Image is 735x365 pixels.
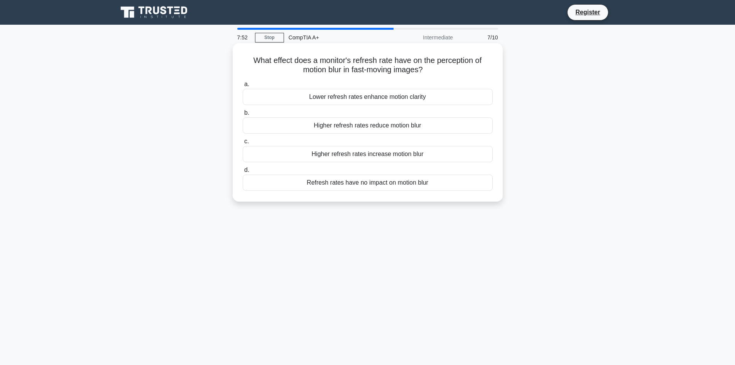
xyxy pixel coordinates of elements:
[243,89,493,105] div: Lower refresh rates enhance motion clarity
[243,146,493,162] div: Higher refresh rates increase motion blur
[233,30,255,45] div: 7:52
[244,81,249,87] span: a.
[244,109,249,116] span: b.
[284,30,390,45] div: CompTIA A+
[244,138,249,144] span: c.
[243,117,493,134] div: Higher refresh rates reduce motion blur
[390,30,458,45] div: Intermediate
[242,56,493,75] h5: What effect does a monitor's refresh rate have on the perception of motion blur in fast-moving im...
[243,175,493,191] div: Refresh rates have no impact on motion blur
[458,30,503,45] div: 7/10
[244,166,249,173] span: d.
[255,33,284,42] a: Stop
[571,7,605,17] a: Register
